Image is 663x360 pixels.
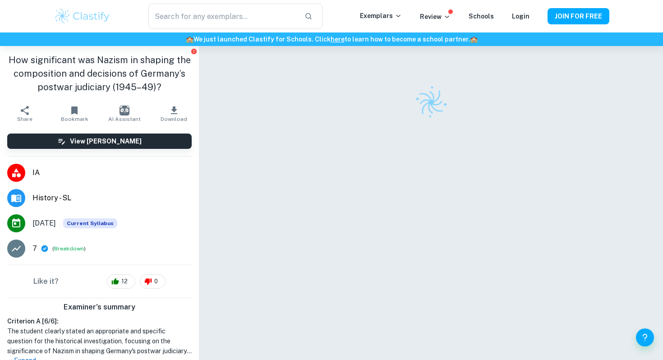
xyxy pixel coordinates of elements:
[7,326,192,356] h1: The student clearly stated an appropriate and specific question for the historical investigation,...
[120,106,129,115] img: AI Assistant
[61,116,88,122] span: Bookmark
[149,277,163,286] span: 0
[107,274,135,289] div: 12
[63,218,117,228] div: This exemplar is based on the current syllabus. Feel free to refer to it for inspiration/ideas wh...
[148,4,297,29] input: Search for any exemplars...
[190,48,197,55] button: Report issue
[100,101,149,126] button: AI Assistant
[636,328,654,346] button: Help and Feedback
[7,134,192,149] button: View [PERSON_NAME]
[50,101,99,126] button: Bookmark
[512,13,529,20] a: Login
[331,36,345,43] a: here
[149,101,199,126] button: Download
[470,36,478,43] span: 🏫
[469,13,494,20] a: Schools
[2,34,661,44] h6: We just launched Clastify for Schools. Click to learn how to become a school partner.
[32,193,192,203] span: History - SL
[108,116,141,122] span: AI Assistant
[70,136,142,146] h6: View [PERSON_NAME]
[32,243,37,254] p: 7
[140,274,166,289] div: 0
[54,7,111,25] img: Clastify logo
[7,316,192,326] h6: Criterion A [ 6 / 6 ]:
[360,11,402,21] p: Exemplars
[161,116,187,122] span: Download
[116,277,133,286] span: 12
[420,12,451,22] p: Review
[63,218,117,228] span: Current Syllabus
[32,218,56,229] span: [DATE]
[7,53,192,94] h1: How significant was Nazism in shaping the composition and decisions of Germany’s postwar judiciar...
[186,36,193,43] span: 🏫
[32,167,192,178] span: IA
[4,302,195,313] h6: Examiner's summary
[33,276,59,287] h6: Like it?
[409,80,453,125] img: Clastify logo
[17,116,32,122] span: Share
[54,245,84,253] button: Breakdown
[548,8,609,24] button: JOIN FOR FREE
[52,245,86,253] span: ( )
